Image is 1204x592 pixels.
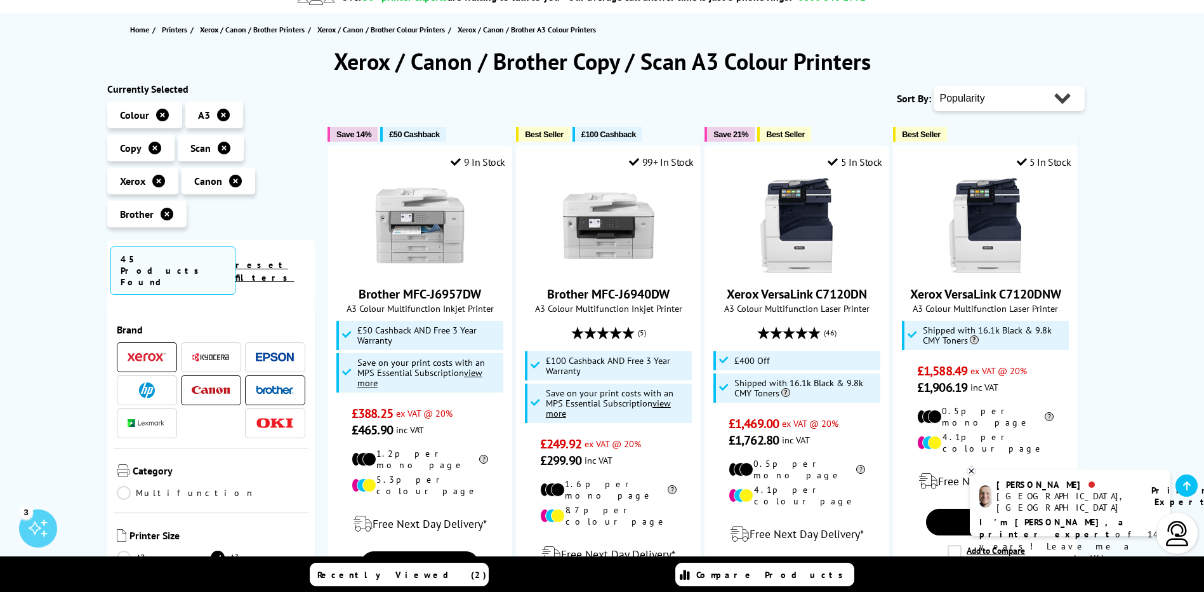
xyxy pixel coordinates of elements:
[192,386,230,394] img: Canon
[750,178,845,273] img: Xerox VersaLink C7120DN
[828,156,882,168] div: 5 In Stock
[970,365,1027,377] span: ex VAT @ 20%
[198,109,210,121] span: A3
[766,130,805,139] span: Best Seller
[711,302,882,314] span: A3 Colour Multifunction Laser Printer
[917,379,967,396] span: £1,906.19
[938,178,1033,273] img: Xerox VersaLink C7120DNW
[696,569,850,581] span: Compare Products
[629,156,694,168] div: 99+ In Stock
[561,263,656,276] a: Brother MFC-J6940DW
[727,286,867,302] a: Xerox VersaLink C7120DN
[729,484,865,507] li: 4.1p per colour page
[547,286,670,302] a: Brother MFC-J6940DW
[917,405,1054,428] li: 0.5p per mono page
[117,529,126,542] img: Printer Size
[996,479,1135,490] div: [PERSON_NAME]
[190,142,211,154] span: Scan
[979,516,1161,577] p: of 14 years! Leave me a message and I'll respond ASAP
[380,127,446,142] button: £50 Cashback
[334,302,505,314] span: A3 Colour Multifunction Inkjet Printer
[561,178,656,273] img: Brother MFC-J6940DW
[396,407,453,419] span: ex VAT @ 20%
[900,464,1071,499] div: modal_delivery
[352,422,393,438] span: £465.90
[352,405,393,422] span: £388.25
[162,23,187,36] span: Printers
[128,419,166,427] img: Lexmark
[192,353,230,362] img: Kyocera
[317,569,487,581] span: Recently Viewed (2)
[117,551,211,565] a: A2
[200,23,308,36] a: Xerox / Canon / Brother Printers
[128,382,166,398] a: HP
[120,142,142,154] span: Copy
[120,175,145,187] span: Xerox
[256,386,294,394] img: Brother
[979,485,991,508] img: ashley-livechat.png
[711,516,882,552] div: modal_delivery
[523,537,694,572] div: modal_delivery
[334,506,505,542] div: modal_delivery
[373,178,468,273] img: Brother MFC-J6957DW
[235,259,294,283] a: reset filters
[128,349,166,365] a: Xerox
[357,367,482,389] u: view more
[705,127,755,142] button: Save 21%
[107,83,315,95] div: Currently Selected
[336,130,371,139] span: Save 14%
[824,321,837,345] span: (46)
[729,415,779,432] span: £1,469.00
[133,464,306,480] span: Category
[396,424,424,436] span: inc VAT
[451,156,505,168] div: 9 In Stock
[897,92,931,105] span: Sort By:
[729,432,779,448] span: £1,762.80
[917,431,1054,454] li: 4.1p per colour page
[107,46,1097,76] h1: Xerox / Canon / Brother Copy / Scan A3 Colour Printers
[130,23,152,36] a: Home
[729,458,865,481] li: 0.5p per mono page
[923,325,1066,346] span: Shipped with 16.1k Black & 9.8k CMY Toners
[129,529,306,544] span: Printer Size
[192,349,230,365] a: Kyocera
[782,417,838,429] span: ex VAT @ 20%
[900,302,1071,314] span: A3 Colour Multifunction Laser Printer
[540,504,677,527] li: 8.7p per colour page
[110,246,235,295] span: 45 Products Found
[373,263,468,276] a: Brother MFC-J6957DW
[782,434,810,446] span: inc VAT
[546,356,689,376] span: £100 Cashback AND Free 3 Year Warranty
[317,23,445,36] span: Xerox / Canon / Brother Colour Printers
[516,127,570,142] button: Best Seller
[352,474,488,497] li: 5.3p per colour page
[256,353,294,362] img: Epson
[256,415,294,431] a: OKI
[675,563,854,586] a: Compare Products
[750,263,845,276] a: Xerox VersaLink C7120DN
[996,490,1135,513] div: [GEOGRAPHIC_DATA], [GEOGRAPHIC_DATA]
[585,454,612,466] span: inc VAT
[757,127,811,142] button: Best Seller
[200,23,305,36] span: Xerox / Canon / Brother Printers
[540,478,677,501] li: 1.6p per mono page
[458,25,596,34] span: Xerox / Canon / Brother A3 Colour Printers
[256,418,294,429] img: OKI
[638,321,646,345] span: (5)
[192,382,230,398] a: Canon
[128,353,166,361] img: Xerox
[540,452,581,469] span: £299.90
[525,130,564,139] span: Best Seller
[734,378,878,398] span: Shipped with 16.1k Black & 9.8k CMY Toners
[361,551,479,578] a: View
[357,325,501,346] span: £50 Cashback AND Free 3 Year Warranty
[546,387,673,419] span: Save on your print costs with an MPS Essential Subscription
[917,363,967,379] span: £1,588.49
[938,263,1033,276] a: Xerox VersaLink C7120DNW
[1165,521,1190,546] img: user-headset-light.svg
[327,127,378,142] button: Save 14%
[893,127,947,142] button: Best Seller
[572,127,642,142] button: £100 Cashback
[389,130,439,139] span: £50 Cashback
[317,23,448,36] a: Xerox / Canon / Brother Colour Printers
